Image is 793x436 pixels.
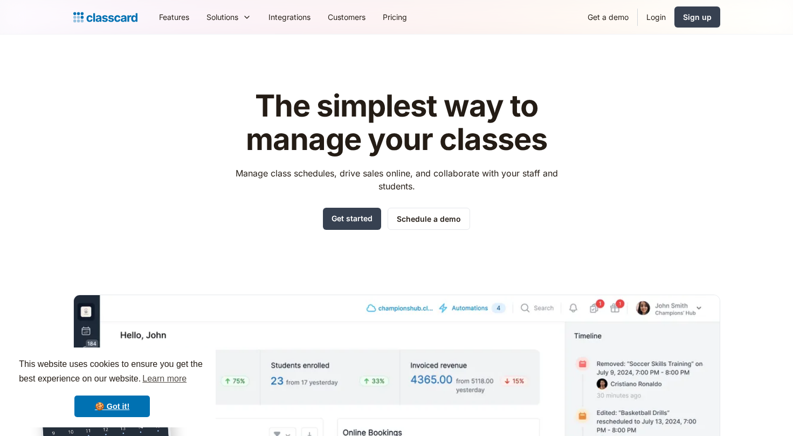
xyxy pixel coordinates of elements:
[323,208,381,230] a: Get started
[319,5,374,29] a: Customers
[150,5,198,29] a: Features
[579,5,637,29] a: Get a demo
[260,5,319,29] a: Integrations
[73,10,137,25] a: home
[141,371,188,387] a: learn more about cookies
[683,11,712,23] div: Sign up
[225,167,568,193] p: Manage class schedules, drive sales online, and collaborate with your staff and students.
[388,208,470,230] a: Schedule a demo
[74,396,150,417] a: dismiss cookie message
[19,358,205,387] span: This website uses cookies to ensure you get the best experience on our website.
[9,348,216,427] div: cookieconsent
[674,6,720,28] a: Sign up
[198,5,260,29] div: Solutions
[225,90,568,156] h1: The simplest way to manage your classes
[374,5,416,29] a: Pricing
[638,5,674,29] a: Login
[206,11,238,23] div: Solutions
